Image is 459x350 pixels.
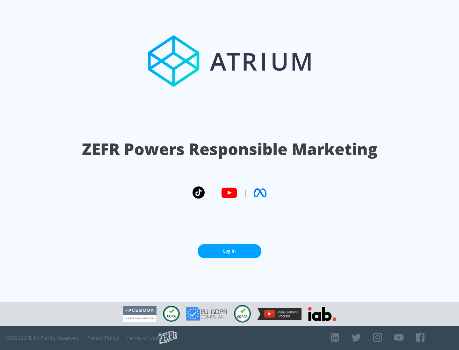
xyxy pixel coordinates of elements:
h1: ZEFR Powers Responsible Marketing [82,138,377,160]
span: | [211,188,215,198]
a: Terms of Use [127,335,158,341]
span: © 2025 ZEFR All Rights Reserved [5,335,79,341]
img: COPPA Compliant [234,305,251,323]
a: Privacy Policy [86,335,119,341]
span: | [244,188,247,198]
img: YouTube Measurement Program [257,308,302,320]
a: Log In [198,244,261,258]
img: Facebook Marketing Partner [123,306,157,322]
img: CCPA Compliant [163,306,180,322]
img: IAB [308,307,336,321]
img: GDPR Compliant [186,307,228,321]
